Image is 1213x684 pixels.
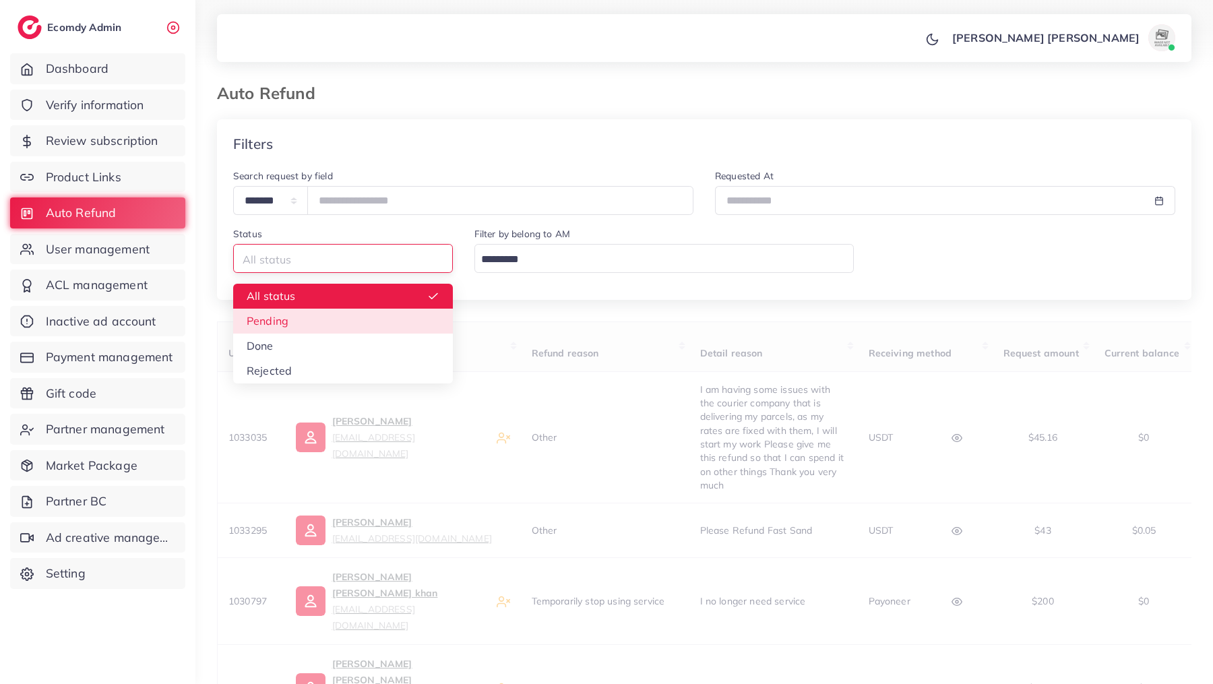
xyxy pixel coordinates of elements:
[18,15,125,39] a: logoEcomdy Admin
[18,15,42,39] img: logo
[10,306,185,337] a: Inactive ad account
[46,60,108,77] span: Dashboard
[474,244,854,273] div: Search for option
[715,169,774,183] label: Requested At
[46,493,107,510] span: Partner BC
[474,227,571,241] label: Filter by belong to AM
[46,96,144,114] span: Verify information
[952,30,1140,46] p: [PERSON_NAME] [PERSON_NAME]
[233,135,273,152] h4: Filters
[1148,24,1175,51] img: avatar
[233,309,453,334] li: Pending
[10,522,185,553] a: Ad creative management
[10,486,185,517] a: Partner BC
[233,284,453,309] li: All status
[233,244,453,273] div: Search for option
[10,342,185,373] a: Payment management
[10,53,185,84] a: Dashboard
[46,348,173,366] span: Payment management
[945,24,1181,51] a: [PERSON_NAME] [PERSON_NAME]avatar
[10,450,185,481] a: Market Package
[10,270,185,301] a: ACL management
[10,125,185,156] a: Review subscription
[47,21,125,34] h2: Ecomdy Admin
[233,334,453,359] li: Done
[46,241,150,258] span: User management
[10,558,185,589] a: Setting
[10,234,185,265] a: User management
[233,169,333,183] label: Search request by field
[46,529,175,547] span: Ad creative management
[10,90,185,121] a: Verify information
[46,457,137,474] span: Market Package
[233,359,453,383] li: Rejected
[10,378,185,409] a: Gift code
[46,204,117,222] span: Auto Refund
[46,385,96,402] span: Gift code
[46,276,148,294] span: ACL management
[46,421,165,438] span: Partner management
[10,162,185,193] a: Product Links
[46,565,86,582] span: Setting
[46,313,156,330] span: Inactive ad account
[10,414,185,445] a: Partner management
[46,132,158,150] span: Review subscription
[235,249,435,270] input: Search for option
[233,227,262,241] label: Status
[217,84,326,103] h3: Auto Refund
[46,168,121,186] span: Product Links
[10,197,185,228] a: Auto Refund
[476,249,837,270] input: Search for option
